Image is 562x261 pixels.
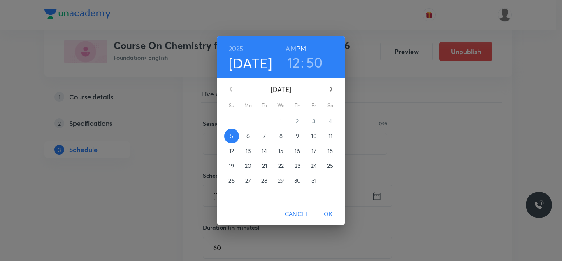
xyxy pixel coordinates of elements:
button: PM [296,43,306,54]
p: 8 [279,132,283,140]
button: 13 [241,143,255,158]
button: 5 [224,129,239,143]
button: 25 [323,158,338,173]
button: 7 [257,129,272,143]
p: 28 [261,176,267,185]
span: Tu [257,101,272,110]
span: Th [290,101,305,110]
button: 21 [257,158,272,173]
p: 16 [295,147,300,155]
button: 17 [307,143,321,158]
p: 29 [278,176,284,185]
button: 20 [241,158,255,173]
button: 18 [323,143,338,158]
span: We [274,101,288,110]
p: [DATE] [241,85,321,94]
button: 22 [274,158,288,173]
h3: : [301,54,304,71]
p: 17 [311,147,316,155]
button: 50 [306,54,323,71]
p: 25 [327,162,333,170]
span: Su [224,101,239,110]
button: Cancel [281,207,312,222]
button: 26 [224,173,239,188]
p: 6 [246,132,250,140]
button: 16 [290,143,305,158]
p: 5 [230,132,233,140]
button: 30 [290,173,305,188]
p: 13 [246,147,251,155]
p: 21 [262,162,267,170]
button: 23 [290,158,305,173]
p: 24 [311,162,317,170]
p: 11 [328,132,332,140]
p: 9 [296,132,299,140]
span: OK [318,209,338,219]
button: 29 [274,173,288,188]
p: 7 [263,132,266,140]
button: 14 [257,143,272,158]
p: 18 [327,147,333,155]
button: 28 [257,173,272,188]
button: 9 [290,129,305,143]
button: 6 [241,129,255,143]
span: Sa [323,101,338,110]
button: 10 [307,129,321,143]
span: Fr [307,101,321,110]
p: 27 [245,176,251,185]
p: 31 [311,176,316,185]
button: 12 [224,143,239,158]
button: 24 [307,158,321,173]
span: Mo [241,101,255,110]
button: 11 [323,129,338,143]
button: 12 [287,54,300,71]
p: 12 [229,147,234,155]
p: 10 [311,132,317,140]
button: 31 [307,173,321,188]
p: 26 [228,176,235,185]
button: 8 [274,129,288,143]
p: 20 [245,162,251,170]
button: AM [286,43,296,54]
p: 30 [294,176,301,185]
span: Cancel [285,209,309,219]
button: OK [315,207,341,222]
button: 2025 [229,43,244,54]
button: [DATE] [229,54,272,72]
button: 15 [274,143,288,158]
p: 15 [278,147,283,155]
p: 14 [262,147,267,155]
p: 23 [295,162,300,170]
button: 19 [224,158,239,173]
p: 19 [229,162,234,170]
button: 27 [241,173,255,188]
p: 22 [278,162,284,170]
